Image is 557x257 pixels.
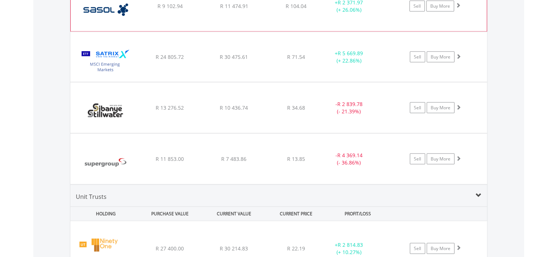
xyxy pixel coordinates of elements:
[427,243,454,254] a: Buy More
[338,50,363,57] span: R 5 669.89
[410,243,425,254] a: Sell
[410,52,425,63] a: Sell
[287,245,305,252] span: R 22.19
[427,154,454,165] a: Buy More
[427,102,454,113] a: Buy More
[221,155,246,162] span: R 7 483.86
[426,1,454,12] a: Buy More
[322,50,377,64] div: + (+ 22.86%)
[71,207,137,220] div: HOLDING
[322,101,377,115] div: - (- 21.39%)
[410,154,425,165] a: Sell
[156,53,184,60] span: R 24 805.72
[287,155,305,162] span: R 13.85
[337,101,363,107] span: R 2 839.78
[157,3,182,10] span: R 9 102.94
[267,207,325,220] div: CURRENT PRICE
[220,3,248,10] span: R 11 474.91
[74,41,137,80] img: EQU.ZA.STXEMG.png
[74,143,137,182] img: EQU.ZA.SPG.png
[74,92,137,131] img: EQU.ZA.SSW.png
[286,3,307,10] span: R 104.04
[410,102,425,113] a: Sell
[337,152,363,159] span: R 4 369.14
[76,193,107,201] span: Unit Trusts
[427,52,454,63] a: Buy More
[220,53,248,60] span: R 30 475.61
[139,207,201,220] div: PURCHASE VALUE
[327,207,389,220] div: PROFIT/LOSS
[409,1,425,12] a: Sell
[338,241,363,248] span: R 2 814.83
[322,241,377,256] div: + (+ 10.27%)
[220,245,248,252] span: R 30 214.83
[156,155,184,162] span: R 11 853.00
[220,104,248,111] span: R 10 436.74
[203,207,265,220] div: CURRENT VALUE
[287,104,305,111] span: R 34.68
[156,104,184,111] span: R 13 276.52
[287,53,305,60] span: R 71.54
[322,152,377,166] div: - (- 36.86%)
[156,245,184,252] span: R 27 400.00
